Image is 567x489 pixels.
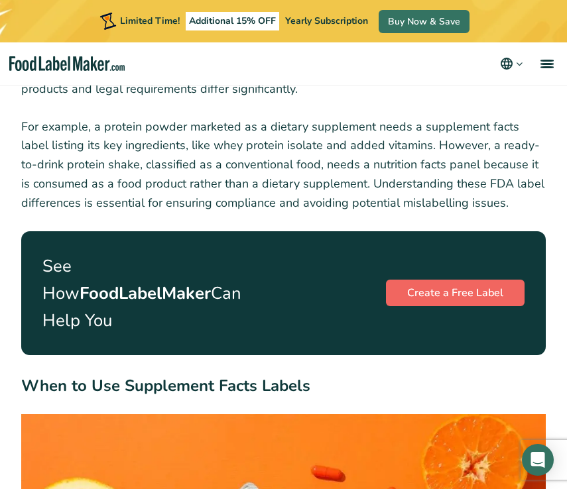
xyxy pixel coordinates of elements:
[42,252,247,334] p: See How Can Help You
[21,117,546,213] p: For example, a protein powder marketed as a dietary supplement needs a supplement facts label lis...
[285,15,368,27] span: Yearly Subscription
[21,375,310,396] strong: When to Use Supplement Facts Labels
[386,280,525,306] a: Create a Free Label
[120,15,180,27] span: Limited Time!
[80,282,211,305] strong: FoodLabelMaker
[379,10,470,33] a: Buy Now & Save
[525,42,567,85] a: menu
[186,12,279,30] span: Additional 15% OFF
[522,444,554,476] div: Open Intercom Messenger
